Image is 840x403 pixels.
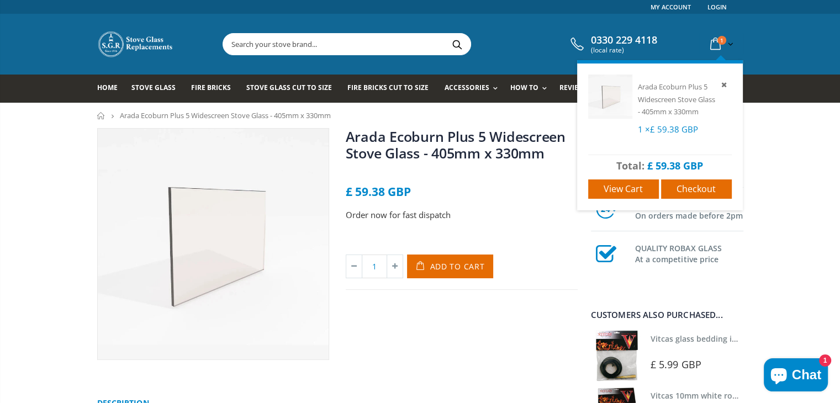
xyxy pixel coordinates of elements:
[638,124,698,135] span: 1 ×
[616,159,644,172] span: Total:
[591,311,743,319] div: Customers also purchased...
[191,83,231,92] span: Fire Bricks
[346,127,566,162] a: Arada Ecoburn Plus 5 Widescreen Stove Glass - 405mm x 330mm
[604,183,643,195] span: View cart
[445,34,469,55] button: Search
[647,159,703,172] span: £ 59.38 GBP
[677,183,716,195] span: Checkout
[591,330,642,381] img: Vitcas stove glass bedding in tape
[97,75,126,103] a: Home
[430,261,485,272] span: Add to Cart
[223,34,594,55] input: Search your stove brand...
[651,358,701,371] span: £ 5.99 GBP
[510,75,552,103] a: How To
[719,78,732,91] a: Remove item
[346,184,411,199] span: £ 59.38 GBP
[760,358,831,394] inbox-online-store-chat: Shopify online store chat
[120,110,331,120] span: Arada Ecoburn Plus 5 Widescreen Stove Glass - 405mm x 330mm
[444,83,489,92] span: Accessories
[588,179,659,199] a: View cart
[97,112,105,119] a: Home
[559,75,597,103] a: Reviews
[591,34,657,46] span: 0330 229 4118
[97,30,175,58] img: Stove Glass Replacement
[347,83,429,92] span: Fire Bricks Cut To Size
[706,33,736,55] a: 1
[650,124,698,135] span: £ 59.38 GBP
[131,83,176,92] span: Stove Glass
[661,179,732,199] a: Checkout
[444,75,503,103] a: Accessories
[717,36,726,45] span: 1
[407,254,494,278] button: Add to Cart
[191,75,239,103] a: Fire Bricks
[246,83,332,92] span: Stove Glass Cut To Size
[131,75,184,103] a: Stove Glass
[347,75,437,103] a: Fire Bricks Cut To Size
[98,129,329,359] img: Rectangularstoveglass_wider_b718d905-c09c-4494-b0f4-cf14a523856f_800x_crop_center.jpg
[510,83,538,92] span: How To
[97,83,118,92] span: Home
[635,241,743,265] h3: QUALITY ROBAX GLASS At a competitive price
[246,75,340,103] a: Stove Glass Cut To Size
[638,82,715,116] a: Arada Ecoburn Plus 5 Widescreen Stove Glass - 405mm x 330mm
[346,209,578,221] p: Order now for fast dispatch
[559,83,589,92] span: Reviews
[588,75,632,119] img: Arada Ecoburn Plus 5 Widescreen Stove Glass - 405mm x 330mm
[568,34,657,54] a: 0330 229 4118 (local rate)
